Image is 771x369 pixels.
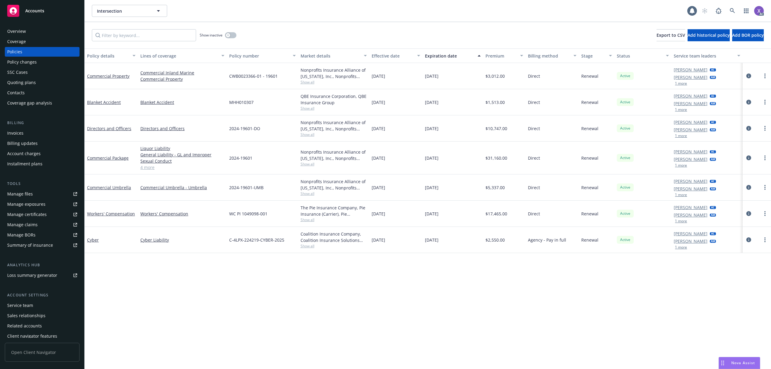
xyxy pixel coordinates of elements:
[5,220,80,230] a: Manage claims
[732,29,764,41] button: Add BOR policy
[5,37,80,46] a: Coverage
[674,149,707,155] a: [PERSON_NAME]
[675,82,687,85] button: 1 more
[761,154,769,161] a: more
[745,72,752,80] a: circleInformation
[619,237,631,242] span: Active
[7,220,38,230] div: Manage claims
[7,128,23,138] div: Invoices
[526,48,579,63] button: Billing method
[745,184,752,191] a: circleInformation
[5,331,80,341] a: Client navigator features
[140,125,224,132] a: Directors and Officers
[657,32,685,38] span: Export to CSV
[5,240,80,250] a: Summary of insurance
[528,184,540,191] span: Direct
[674,156,707,162] a: [PERSON_NAME]
[7,270,57,280] div: Loss summary generator
[425,211,439,217] span: [DATE]
[229,125,260,132] span: 2024-19601-DO
[372,155,385,161] span: [DATE]
[5,321,80,331] a: Related accounts
[140,53,218,59] div: Lines of coverage
[5,67,80,77] a: SSC Cases
[425,73,439,79] span: [DATE]
[301,217,367,222] span: Show all
[298,48,369,63] button: Market details
[7,98,52,108] div: Coverage gap analysis
[7,240,53,250] div: Summary of insurance
[674,127,707,133] a: [PERSON_NAME]
[140,76,224,82] a: Commercial Property
[372,73,385,79] span: [DATE]
[614,48,671,63] button: Status
[5,128,80,138] a: Invoices
[425,237,439,243] span: [DATE]
[85,48,138,63] button: Policy details
[5,270,80,280] a: Loss summary generator
[140,211,224,217] a: Workers' Compensation
[372,125,385,132] span: [DATE]
[5,189,80,199] a: Manage files
[7,37,26,46] div: Coverage
[7,159,42,169] div: Installment plans
[301,161,367,167] span: Show all
[713,5,725,17] a: Report a Bug
[5,78,80,87] a: Quoting plans
[25,8,44,13] span: Accounts
[675,164,687,167] button: 1 more
[674,204,707,211] a: [PERSON_NAME]
[301,205,367,217] div: The Pie Insurance Company, Pie Insurance (Carrier), Pie Insurance (MGA)
[229,155,252,161] span: 2024-19601
[5,120,80,126] div: Billing
[5,181,80,187] div: Tools
[674,212,707,218] a: [PERSON_NAME]
[5,47,80,57] a: Policies
[581,53,605,59] div: Stage
[140,237,224,243] a: Cyber Liability
[485,125,507,132] span: $10,747.00
[372,53,414,59] div: Effective date
[301,106,367,111] span: Show all
[732,32,764,38] span: Add BOR policy
[7,321,42,331] div: Related accounts
[138,48,227,63] button: Lines of coverage
[674,186,707,192] a: [PERSON_NAME]
[87,99,121,105] a: Blanket Accident
[5,57,80,67] a: Policy changes
[301,80,367,85] span: Show all
[7,47,22,57] div: Policies
[528,125,540,132] span: Direct
[425,99,439,105] span: [DATE]
[301,191,367,196] span: Show all
[699,5,711,17] a: Start snowing
[7,230,36,240] div: Manage BORs
[5,199,80,209] a: Manage exposures
[761,99,769,106] a: more
[745,154,752,161] a: circleInformation
[485,53,517,59] div: Premium
[87,185,131,190] a: Commercial Umbrella
[301,93,367,106] div: QBE Insurance Corporation, QBE Insurance Group
[528,99,540,105] span: Direct
[581,211,598,217] span: Renewal
[528,155,540,161] span: Direct
[675,245,687,249] button: 1 more
[485,184,505,191] span: $5,337.00
[581,73,598,79] span: Renewal
[674,93,707,99] a: [PERSON_NAME]
[301,53,360,59] div: Market details
[5,292,80,298] div: Account settings
[761,210,769,217] a: more
[7,311,45,321] div: Sales relationships
[674,178,707,184] a: [PERSON_NAME]
[301,178,367,191] div: Nonprofits Insurance Alliance of [US_STATE], Inc., Nonprofits Insurance Alliance of [US_STATE], I...
[140,99,224,105] a: Blanket Accident
[619,185,631,190] span: Active
[528,211,540,217] span: Direct
[87,126,131,131] a: Directors and Officers
[227,48,298,63] button: Policy number
[5,262,80,268] div: Analytics hub
[301,149,367,161] div: Nonprofits Insurance Alliance of [US_STATE], Inc., Nonprofits Insurance Alliance of [US_STATE], I...
[372,211,385,217] span: [DATE]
